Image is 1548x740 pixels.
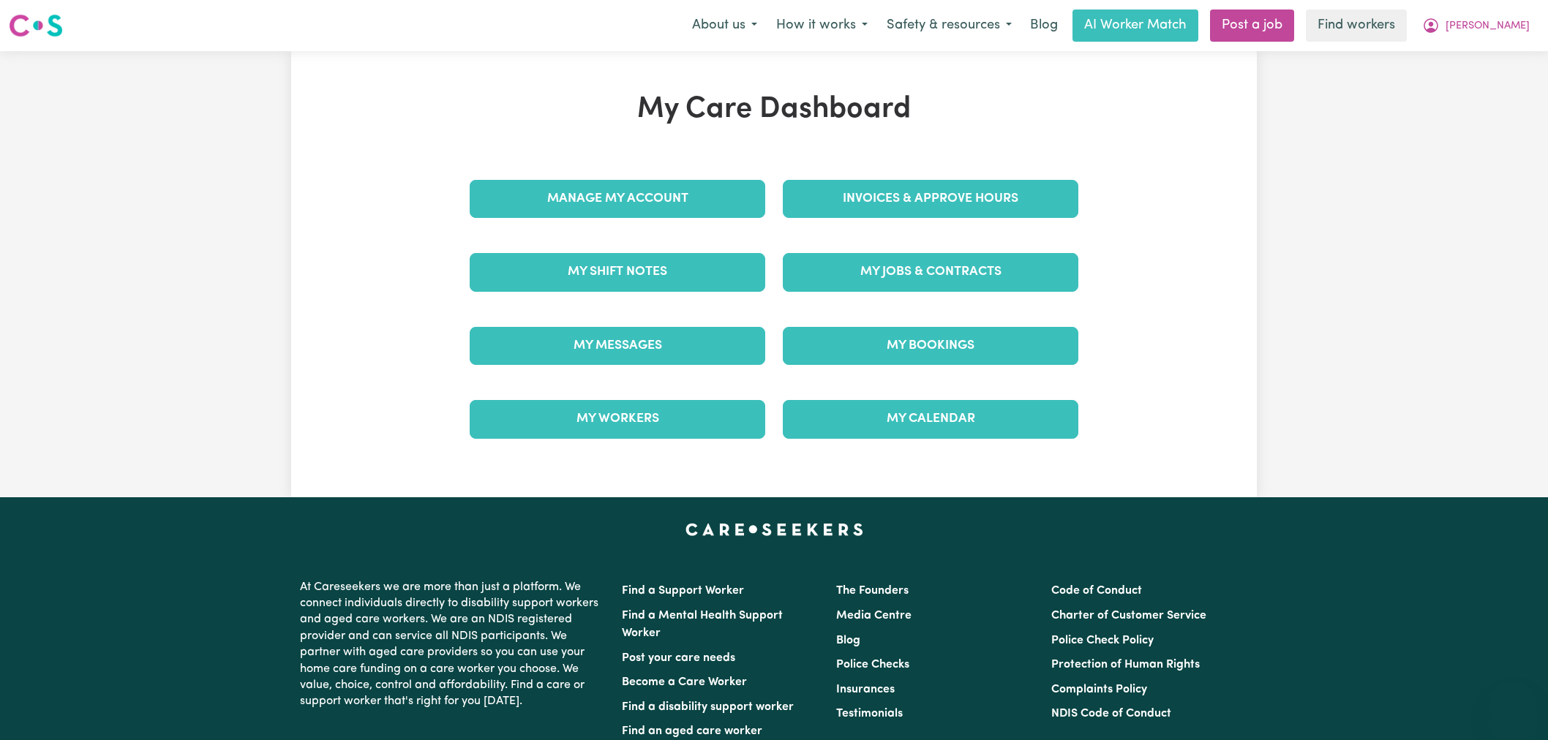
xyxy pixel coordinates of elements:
[470,180,765,218] a: Manage My Account
[836,585,909,597] a: The Founders
[836,684,895,695] a: Insurances
[1306,10,1407,42] a: Find workers
[783,327,1078,365] a: My Bookings
[470,327,765,365] a: My Messages
[1446,18,1530,34] span: [PERSON_NAME]
[622,725,762,737] a: Find an aged care worker
[470,400,765,438] a: My Workers
[1051,684,1147,695] a: Complaints Policy
[836,610,912,622] a: Media Centre
[461,92,1087,127] h1: My Care Dashboard
[783,180,1078,218] a: Invoices & Approve Hours
[470,253,765,291] a: My Shift Notes
[783,400,1078,438] a: My Calendar
[622,676,747,688] a: Become a Care Worker
[1413,10,1539,41] button: My Account
[783,253,1078,291] a: My Jobs & Contracts
[9,9,63,42] a: Careseekers logo
[1051,585,1142,597] a: Code of Conduct
[683,10,767,41] button: About us
[622,652,735,664] a: Post your care needs
[1210,10,1294,42] a: Post a job
[1051,659,1200,671] a: Protection of Human Rights
[622,585,744,597] a: Find a Support Worker
[622,701,794,713] a: Find a disability support worker
[1072,10,1198,42] a: AI Worker Match
[836,659,909,671] a: Police Checks
[836,708,903,720] a: Testimonials
[622,610,783,639] a: Find a Mental Health Support Worker
[685,524,863,535] a: Careseekers home page
[877,10,1021,41] button: Safety & resources
[9,12,63,39] img: Careseekers logo
[1051,635,1154,646] a: Police Check Policy
[1051,708,1171,720] a: NDIS Code of Conduct
[836,635,860,646] a: Blog
[1489,682,1536,728] iframe: Button to launch messaging window
[1051,610,1206,622] a: Charter of Customer Service
[767,10,877,41] button: How it works
[1021,10,1067,42] a: Blog
[300,573,604,716] p: At Careseekers we are more than just a platform. We connect individuals directly to disability su...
